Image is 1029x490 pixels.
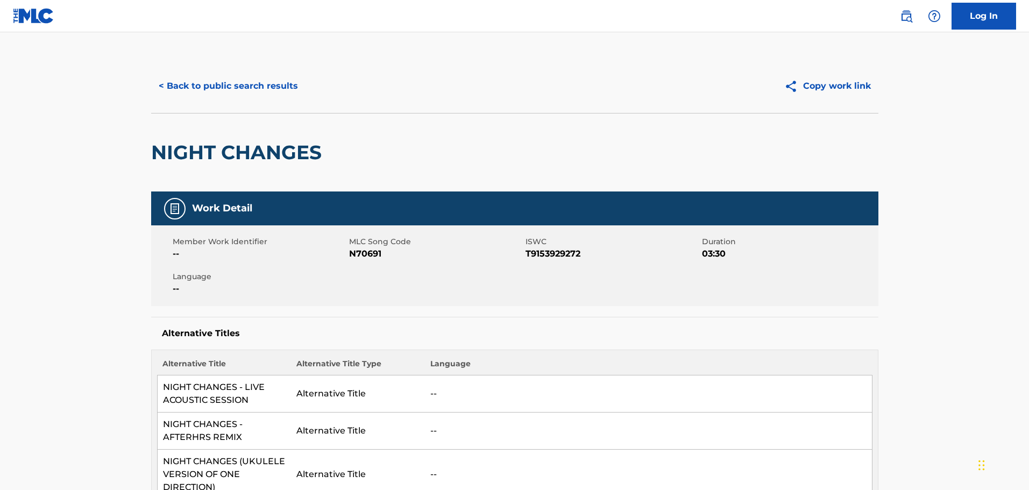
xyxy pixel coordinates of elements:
[291,413,425,450] td: Alternative Title
[784,80,803,93] img: Copy work link
[975,438,1029,490] iframe: Chat Widget
[168,202,181,215] img: Work Detail
[526,247,699,260] span: T9153929272
[151,140,327,165] h2: NIGHT CHANGES
[291,358,425,375] th: Alternative Title Type
[291,375,425,413] td: Alternative Title
[928,10,941,23] img: help
[425,375,872,413] td: --
[702,236,876,247] span: Duration
[896,5,917,27] a: Public Search
[173,271,346,282] span: Language
[425,413,872,450] td: --
[349,247,523,260] span: N70691
[777,73,878,100] button: Copy work link
[952,3,1016,30] a: Log In
[526,236,699,247] span: ISWC
[173,282,346,295] span: --
[157,413,291,450] td: NIGHT CHANGES - AFTERHRS REMIX
[349,236,523,247] span: MLC Song Code
[157,375,291,413] td: NIGHT CHANGES - LIVE ACOUSTIC SESSION
[978,449,985,481] div: Drag
[702,247,876,260] span: 03:30
[13,8,54,24] img: MLC Logo
[924,5,945,27] div: Help
[173,247,346,260] span: --
[162,328,868,339] h5: Alternative Titles
[151,73,306,100] button: < Back to public search results
[425,358,872,375] th: Language
[157,358,291,375] th: Alternative Title
[900,10,913,23] img: search
[173,236,346,247] span: Member Work Identifier
[192,202,252,215] h5: Work Detail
